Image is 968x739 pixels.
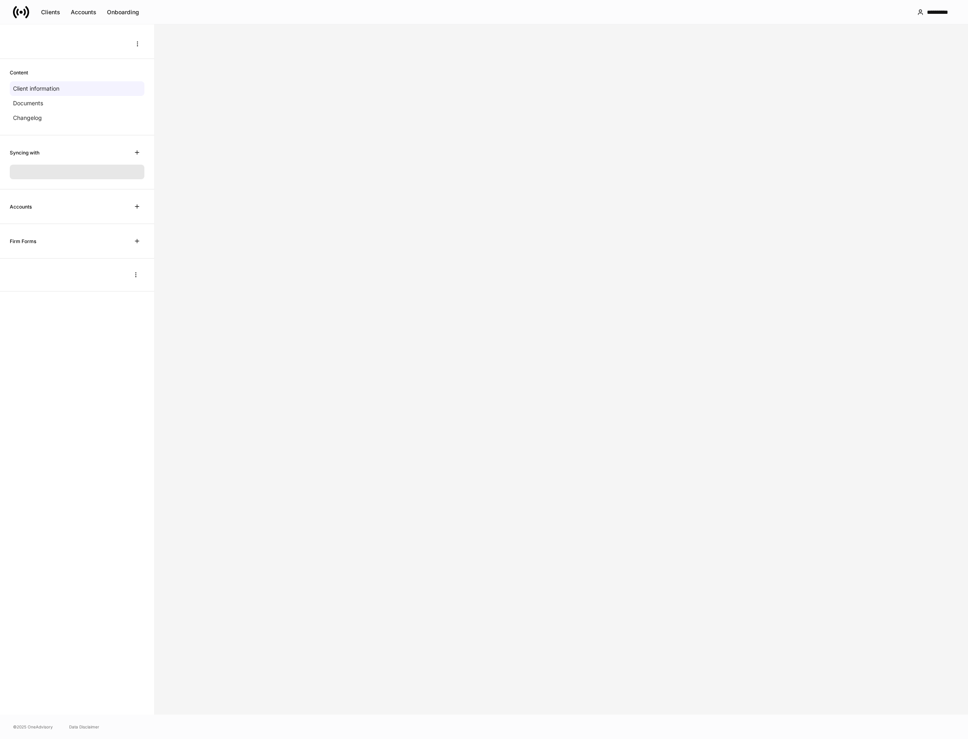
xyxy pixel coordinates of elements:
button: Onboarding [102,6,144,19]
div: Clients [41,9,60,15]
div: Accounts [71,9,96,15]
p: Documents [13,99,43,107]
div: Onboarding [107,9,139,15]
h6: Firm Forms [10,237,36,245]
h6: Syncing with [10,149,39,156]
button: Accounts [65,6,102,19]
p: Client information [13,85,59,93]
p: Changelog [13,114,42,122]
h6: Content [10,69,28,76]
button: Clients [36,6,65,19]
a: Client information [10,81,144,96]
span: © 2025 OneAdvisory [13,724,53,730]
a: Changelog [10,111,144,125]
a: Data Disclaimer [69,724,99,730]
a: Documents [10,96,144,111]
h6: Accounts [10,203,32,211]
